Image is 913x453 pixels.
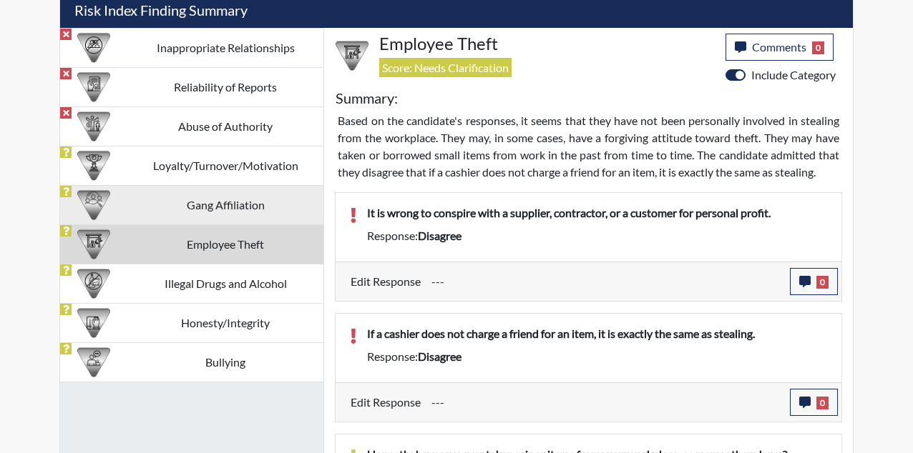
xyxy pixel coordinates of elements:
[816,397,829,409] span: 0
[336,89,398,106] h5: Summary:
[127,185,323,224] td: Gang Affiliation
[127,28,323,67] td: Inappropriate Relationships
[379,34,715,54] h4: Employee Theft
[77,189,110,221] img: CATEGORY%20ICON-02.2c5dd649.png
[77,228,110,261] img: CATEGORY%20ICON-07.58b65e52.png
[77,149,110,182] img: CATEGORY%20ICON-17.40ef8247.png
[367,204,827,221] p: It is wrong to conspire with a supplier, contractor, or a customer for personal profit.
[418,349,462,363] span: disagree
[127,106,323,146] td: Abuse of Authority
[77,110,110,143] img: CATEGORY%20ICON-01.94e51fac.png
[127,303,323,342] td: Honesty/Integrity
[751,66,836,84] label: Include Category
[338,112,839,181] p: Based on the candidate's responses, it seems that they have not been personally involved in steal...
[336,39,368,72] img: CATEGORY%20ICON-07.58b65e52.png
[790,389,838,416] button: 0
[127,67,323,106] td: Reliability of Reports
[356,227,838,244] div: Response:
[127,264,323,303] td: Illegal Drugs and Alcohol
[127,146,323,185] td: Loyalty/Turnover/Motivation
[127,342,323,382] td: Bullying
[418,229,462,242] span: disagree
[127,224,323,264] td: Employee Theft
[356,348,838,365] div: Response:
[351,389,421,416] label: Edit Response
[752,40,806,54] span: Comments
[812,41,824,54] span: 0
[726,34,834,61] button: Comments0
[77,346,110,379] img: CATEGORY%20ICON-04.6d01e8fa.png
[77,71,110,104] img: CATEGORY%20ICON-20.4a32fe39.png
[379,58,512,77] span: Score: Needs Clarification
[790,268,838,295] button: 0
[351,268,421,295] label: Edit Response
[367,325,827,342] p: If a cashier does not charge a friend for an item, it is exactly the same as stealing.
[77,307,110,339] img: CATEGORY%20ICON-11.a5f294f4.png
[421,268,790,295] div: Update the test taker's response, the change might impact the score
[77,267,110,300] img: CATEGORY%20ICON-12.0f6f1024.png
[421,389,790,416] div: Update the test taker's response, the change might impact the score
[816,276,829,289] span: 0
[77,31,110,64] img: CATEGORY%20ICON-14.139f8ef7.png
